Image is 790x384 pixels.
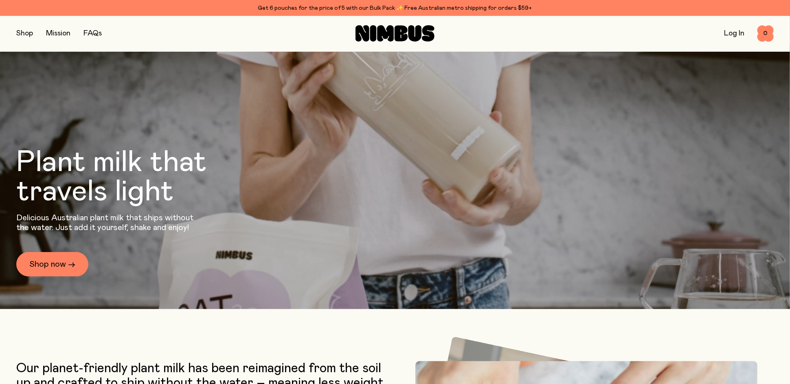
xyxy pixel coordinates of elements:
a: Mission [46,30,70,37]
a: Log In [724,30,744,37]
h1: Plant milk that travels light [16,148,251,206]
a: FAQs [83,30,102,37]
a: Shop now → [16,252,88,276]
div: Get 6 pouches for the price of 5 with our Bulk Pack ✨ Free Australian metro shipping for orders $59+ [16,3,774,13]
p: Delicious Australian plant milk that ships without the water. Just add it yourself, shake and enjoy! [16,213,199,233]
button: 0 [757,25,774,42]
